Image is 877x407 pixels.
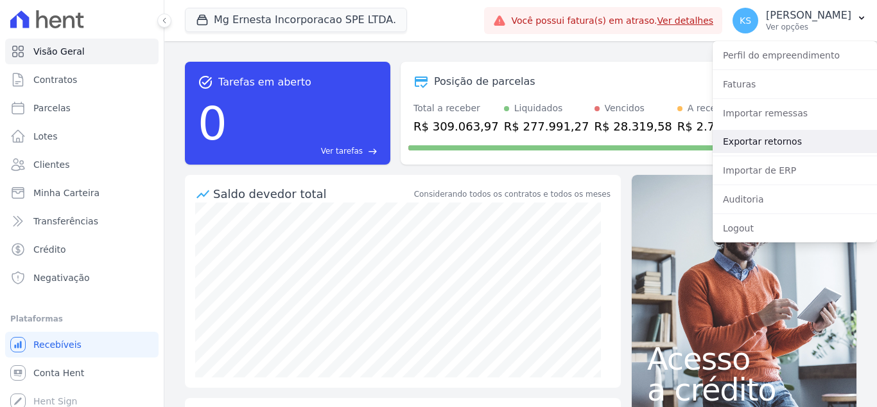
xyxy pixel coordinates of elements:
[33,271,90,284] span: Negativação
[33,338,82,351] span: Recebíveis
[647,374,841,405] span: a crédito
[33,215,98,228] span: Transferências
[713,159,877,182] a: Importar de ERP
[213,185,412,203] div: Saldo devedor total
[414,188,611,200] div: Considerando todos os contratos e todos os meses
[511,14,713,28] span: Você possui fatura(s) em atraso.
[766,22,851,32] p: Ver opções
[5,332,159,357] a: Recebíveis
[5,39,159,64] a: Visão Geral
[713,130,877,153] a: Exportar retornos
[232,145,378,157] a: Ver tarefas east
[5,360,159,386] a: Conta Hent
[33,186,100,199] span: Minha Carteira
[713,217,877,240] a: Logout
[5,95,159,121] a: Parcelas
[713,73,877,96] a: Faturas
[33,45,85,58] span: Visão Geral
[33,366,84,379] span: Conta Hent
[713,102,877,125] a: Importar remessas
[368,147,378,156] span: east
[5,152,159,177] a: Clientes
[198,75,213,90] span: task_alt
[33,73,77,86] span: Contratos
[595,118,672,135] div: R$ 28.319,58
[218,75,311,90] span: Tarefas em aberto
[321,145,363,157] span: Ver tarefas
[504,118,589,135] div: R$ 277.991,27
[10,311,153,327] div: Plataformas
[713,188,877,211] a: Auditoria
[5,208,159,234] a: Transferências
[514,102,563,115] div: Liquidados
[657,15,714,26] a: Ver detalhes
[766,9,851,22] p: [PERSON_NAME]
[688,102,731,115] div: A receber
[713,44,877,67] a: Perfil do empreendimento
[5,67,159,93] a: Contratos
[5,180,159,206] a: Minha Carteira
[33,130,58,143] span: Lotes
[5,237,159,262] a: Crédito
[605,102,645,115] div: Vencidos
[33,243,66,256] span: Crédito
[413,118,499,135] div: R$ 309.063,97
[185,8,407,32] button: Mg Ernesta Incorporacao SPE LTDA.
[33,102,71,114] span: Parcelas
[434,74,535,89] div: Posição de parcelas
[33,158,69,171] span: Clientes
[5,123,159,149] a: Lotes
[647,343,841,374] span: Acesso
[677,118,748,135] div: R$ 2.753,12
[740,16,751,25] span: KS
[198,90,227,157] div: 0
[413,102,499,115] div: Total a receber
[722,3,877,39] button: KS [PERSON_NAME] Ver opções
[5,265,159,291] a: Negativação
